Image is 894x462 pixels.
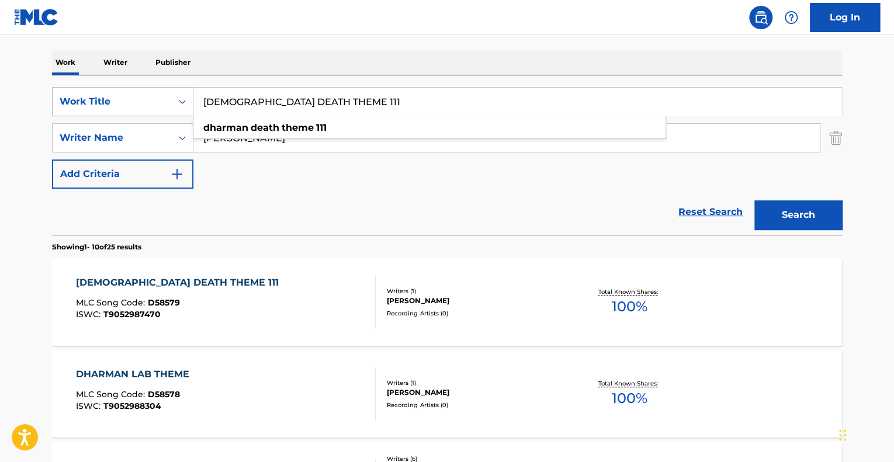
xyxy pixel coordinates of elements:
[170,167,184,181] img: 9d2ae6d4665cec9f34b9.svg
[611,296,647,317] span: 100 %
[76,309,103,319] span: ISWC :
[103,309,161,319] span: T9052987470
[387,387,563,398] div: [PERSON_NAME]
[251,122,279,133] strong: death
[779,6,803,29] div: Help
[52,350,842,437] a: DHARMAN LAB THEMEMLC Song Code:D58578ISWC:T9052988304Writers (1)[PERSON_NAME]Recording Artists (0...
[387,287,563,296] div: Writers ( 1 )
[76,276,285,290] div: [DEMOGRAPHIC_DATA] DEATH THEME 111
[387,309,563,318] div: Recording Artists ( 0 )
[598,379,660,388] p: Total Known Shares:
[103,401,161,411] span: T9052988304
[52,87,842,235] form: Search Form
[52,242,141,252] p: Showing 1 - 10 of 25 results
[749,6,772,29] a: Public Search
[754,11,768,25] img: search
[100,50,131,75] p: Writer
[673,199,749,225] a: Reset Search
[52,159,193,189] button: Add Criteria
[836,406,894,462] iframe: Chat Widget
[52,258,842,346] a: [DEMOGRAPHIC_DATA] DEATH THEME 111MLC Song Code:D58579ISWC:T9052987470Writers (1)[PERSON_NAME]Rec...
[316,122,327,133] strong: 111
[387,401,563,409] div: Recording Artists ( 0 )
[839,418,846,453] div: Drag
[52,50,79,75] p: Work
[754,200,842,230] button: Search
[76,367,195,381] div: DHARMAN LAB THEME
[14,9,59,26] img: MLC Logo
[203,122,248,133] strong: dharman
[152,50,194,75] p: Publisher
[76,401,103,411] span: ISWC :
[60,95,165,109] div: Work Title
[810,3,880,32] a: Log In
[387,296,563,306] div: [PERSON_NAME]
[76,389,148,400] span: MLC Song Code :
[387,378,563,387] div: Writers ( 1 )
[148,297,180,308] span: D58579
[598,287,660,296] p: Total Known Shares:
[784,11,798,25] img: help
[148,389,180,400] span: D58578
[829,123,842,152] img: Delete Criterion
[76,297,148,308] span: MLC Song Code :
[611,388,647,409] span: 100 %
[282,122,314,133] strong: theme
[60,131,165,145] div: Writer Name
